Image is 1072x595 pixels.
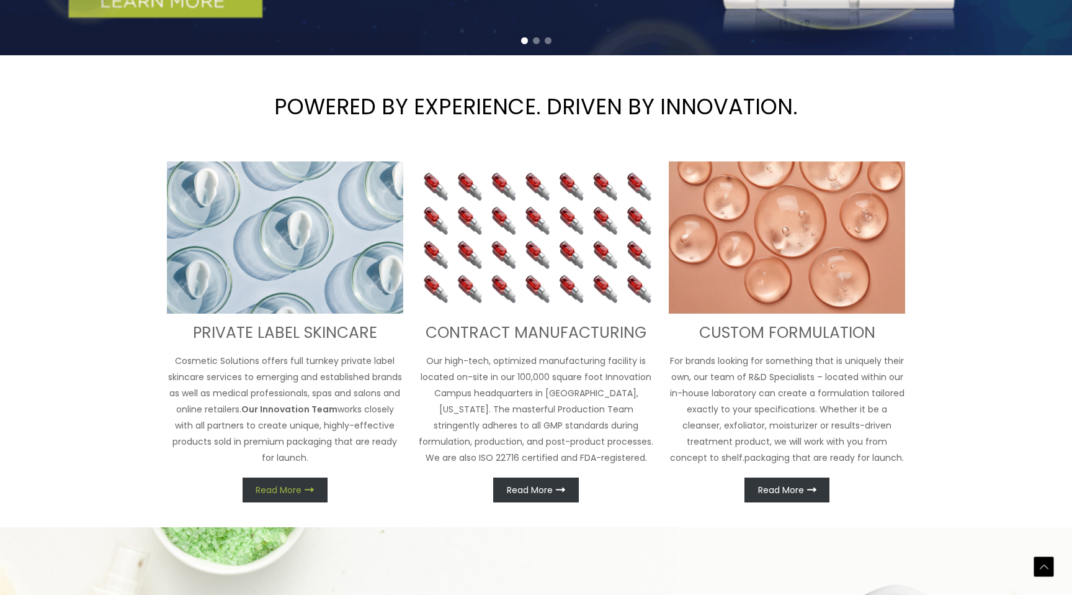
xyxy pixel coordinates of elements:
span: Read More [256,486,301,494]
span: Go to slide 1 [521,37,528,44]
p: For brands looking for something that is uniquely their own, our team of R&D Specialists – locate... [669,353,905,466]
a: Read More [744,478,829,502]
strong: Our Innovation Team [241,403,337,416]
span: Read More [507,486,553,494]
p: Our high-tech, optimized manufacturing facility is located on-site in our 100,000 square foot Inn... [418,353,654,466]
p: Cosmetic Solutions offers full turnkey private label skincare services to emerging and establishe... [167,353,403,466]
img: turnkey private label skincare [167,161,403,314]
a: Read More [493,478,578,502]
a: Read More [243,478,328,502]
h3: CONTRACT MANUFACTURING [418,323,654,343]
span: Read More [758,486,804,494]
h3: CUSTOM FORMULATION [669,323,905,343]
img: Contract Manufacturing [418,161,654,314]
span: Go to slide 3 [545,37,552,44]
span: Go to slide 2 [533,37,540,44]
img: Custom Formulation [669,161,905,314]
h3: PRIVATE LABEL SKINCARE [167,323,403,343]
